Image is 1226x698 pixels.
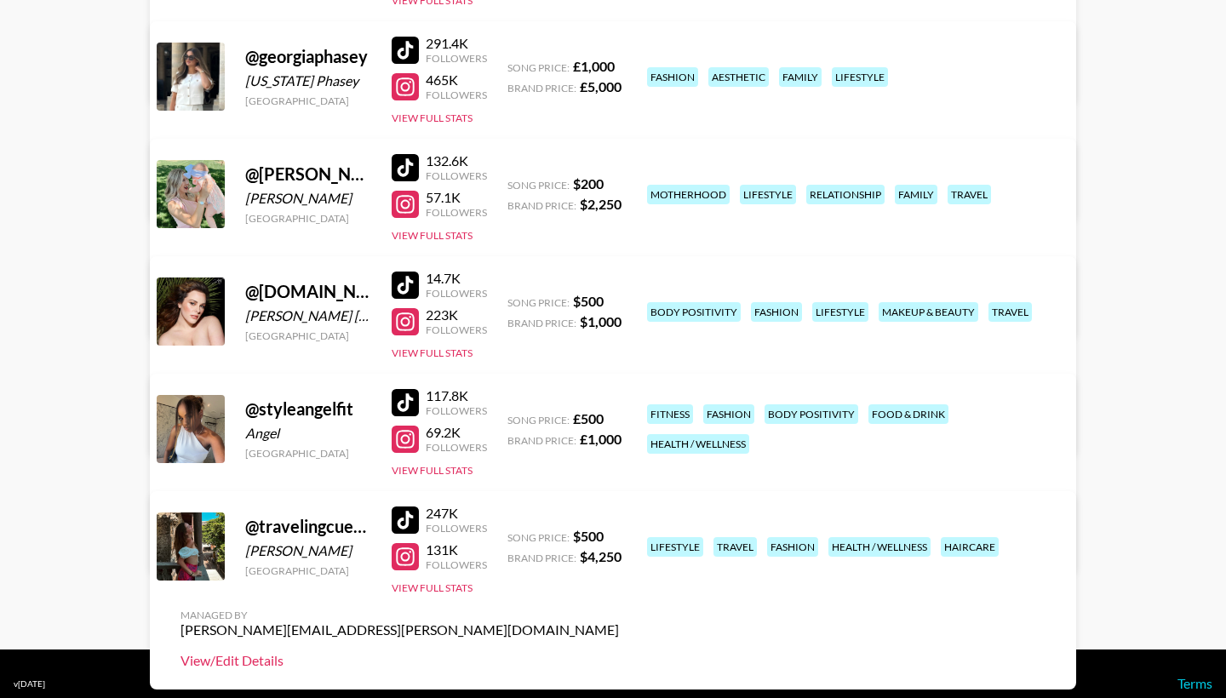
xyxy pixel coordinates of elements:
[507,317,576,329] span: Brand Price:
[392,581,473,594] button: View Full Stats
[392,464,473,477] button: View Full Stats
[1177,675,1212,691] a: Terms
[507,296,570,309] span: Song Price:
[713,537,757,557] div: travel
[245,516,371,537] div: @ travelingcuervo
[812,302,868,322] div: lifestyle
[392,229,473,242] button: View Full Stats
[14,678,45,689] div: v [DATE]
[779,67,822,87] div: family
[708,67,769,87] div: aesthetic
[245,425,371,442] div: Angel
[245,46,371,67] div: @ georgiaphasey
[765,404,858,424] div: body positivity
[647,185,730,204] div: motherhood
[507,414,570,426] span: Song Price:
[507,199,576,212] span: Brand Price:
[573,58,615,74] strong: £ 1,000
[426,206,487,219] div: Followers
[426,541,487,558] div: 131K
[392,346,473,359] button: View Full Stats
[647,404,693,424] div: fitness
[879,302,978,322] div: makeup & beauty
[767,537,818,557] div: fashion
[180,609,619,621] div: Managed By
[573,293,604,309] strong: $ 500
[580,313,622,329] strong: $ 1,000
[580,78,622,94] strong: £ 5,000
[828,537,931,557] div: health / wellness
[426,72,487,89] div: 465K
[426,189,487,206] div: 57.1K
[245,163,371,185] div: @ [PERSON_NAME].[PERSON_NAME]
[426,287,487,300] div: Followers
[426,505,487,522] div: 247K
[245,542,371,559] div: [PERSON_NAME]
[507,61,570,74] span: Song Price:
[580,548,622,564] strong: $ 4,250
[426,52,487,65] div: Followers
[426,424,487,441] div: 69.2K
[245,329,371,342] div: [GEOGRAPHIC_DATA]
[245,281,371,302] div: @ [DOMAIN_NAME]
[180,621,619,638] div: [PERSON_NAME][EMAIL_ADDRESS][PERSON_NAME][DOMAIN_NAME]
[426,323,487,336] div: Followers
[573,175,604,192] strong: $ 200
[895,185,937,204] div: family
[948,185,991,204] div: travel
[647,434,749,454] div: health / wellness
[426,306,487,323] div: 223K
[832,67,888,87] div: lifestyle
[573,410,604,426] strong: £ 500
[426,522,487,535] div: Followers
[573,528,604,544] strong: $ 500
[245,94,371,107] div: [GEOGRAPHIC_DATA]
[941,537,999,557] div: haircare
[580,196,622,212] strong: $ 2,250
[647,537,703,557] div: lifestyle
[751,302,802,322] div: fashion
[426,35,487,52] div: 291.4K
[507,179,570,192] span: Song Price:
[180,652,619,669] a: View/Edit Details
[647,67,698,87] div: fashion
[245,398,371,420] div: @ styleangelfit
[245,307,371,324] div: [PERSON_NAME] [PERSON_NAME]
[426,387,487,404] div: 117.8K
[426,270,487,287] div: 14.7K
[392,112,473,124] button: View Full Stats
[988,302,1032,322] div: travel
[426,404,487,417] div: Followers
[245,447,371,460] div: [GEOGRAPHIC_DATA]
[426,441,487,454] div: Followers
[426,152,487,169] div: 132.6K
[740,185,796,204] div: lifestyle
[426,558,487,571] div: Followers
[507,434,576,447] span: Brand Price:
[507,531,570,544] span: Song Price:
[703,404,754,424] div: fashion
[507,552,576,564] span: Brand Price:
[580,431,622,447] strong: £ 1,000
[245,212,371,225] div: [GEOGRAPHIC_DATA]
[507,82,576,94] span: Brand Price:
[245,190,371,207] div: [PERSON_NAME]
[647,302,741,322] div: body positivity
[245,72,371,89] div: [US_STATE] Phasey
[868,404,948,424] div: food & drink
[806,185,885,204] div: relationship
[426,89,487,101] div: Followers
[245,564,371,577] div: [GEOGRAPHIC_DATA]
[426,169,487,182] div: Followers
